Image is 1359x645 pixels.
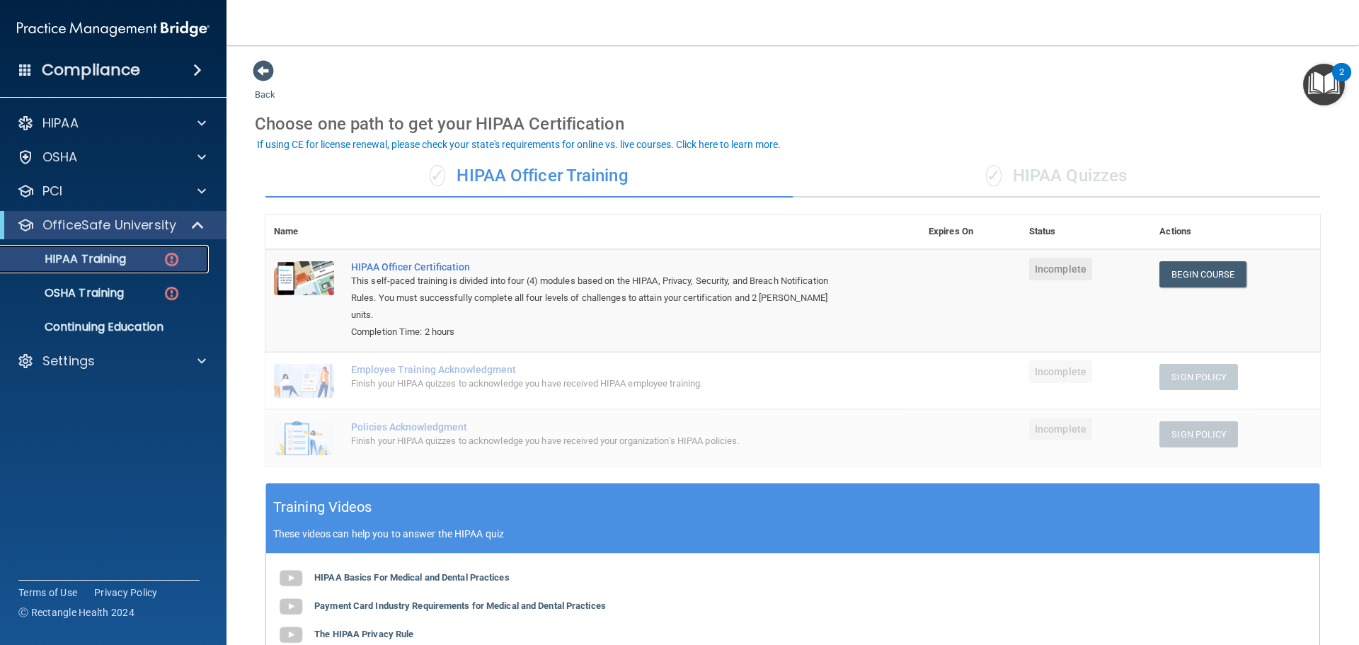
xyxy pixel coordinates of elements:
div: Completion Time: 2 hours [351,324,849,341]
button: Open Resource Center, 2 new notifications [1303,64,1345,105]
img: danger-circle.6113f641.png [163,285,180,302]
span: Incomplete [1029,360,1092,383]
span: Ⓒ Rectangle Health 2024 [18,605,134,620]
div: Finish your HIPAA quizzes to acknowledge you have received your organization’s HIPAA policies. [351,433,849,450]
p: OSHA [42,149,78,166]
div: Choose one path to get your HIPAA Certification [255,103,1331,144]
a: HIPAA Officer Certification [351,261,849,273]
span: ✓ [430,165,445,186]
p: PCI [42,183,62,200]
div: Employee Training Acknowledgment [351,364,849,375]
img: danger-circle.6113f641.png [163,251,180,268]
th: Status [1021,215,1151,249]
div: If using CE for license renewal, please check your state's requirements for online vs. live cours... [257,139,781,149]
a: OSHA [17,149,206,166]
p: OSHA Training [9,286,124,300]
div: Finish your HIPAA quizzes to acknowledge you have received HIPAA employee training. [351,375,849,392]
button: Sign Policy [1159,364,1238,390]
th: Name [265,215,343,249]
div: HIPAA Officer Training [265,155,793,198]
b: HIPAA Basics For Medical and Dental Practices [314,572,510,583]
span: Incomplete [1029,258,1092,280]
a: Back [255,72,275,100]
a: OfficeSafe University [17,217,205,234]
span: ✓ [986,165,1002,186]
button: If using CE for license renewal, please check your state's requirements for online vs. live cours... [255,137,783,152]
a: HIPAA [17,115,206,132]
h4: Compliance [42,60,140,80]
p: These videos can help you to answer the HIPAA quiz [273,528,1312,540]
a: Terms of Use [18,586,77,600]
div: Policies Acknowledgment [351,421,849,433]
b: The HIPAA Privacy Rule [314,629,413,639]
div: HIPAA Quizzes [793,155,1320,198]
th: Actions [1151,215,1320,249]
p: HIPAA [42,115,79,132]
img: PMB logo [17,15,210,43]
span: Incomplete [1029,418,1092,440]
b: Payment Card Industry Requirements for Medical and Dental Practices [314,600,606,611]
p: OfficeSafe University [42,217,176,234]
p: Settings [42,353,95,370]
p: Continuing Education [9,320,202,334]
a: Privacy Policy [94,586,158,600]
div: 2 [1339,72,1344,91]
th: Expires On [920,215,1021,249]
img: gray_youtube_icon.38fcd6cc.png [277,564,305,593]
p: HIPAA Training [9,252,126,266]
h5: Training Videos [273,495,372,520]
img: gray_youtube_icon.38fcd6cc.png [277,593,305,621]
a: PCI [17,183,206,200]
button: Sign Policy [1159,421,1238,447]
a: Begin Course [1159,261,1246,287]
a: Settings [17,353,206,370]
div: This self-paced training is divided into four (4) modules based on the HIPAA, Privacy, Security, ... [351,273,849,324]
